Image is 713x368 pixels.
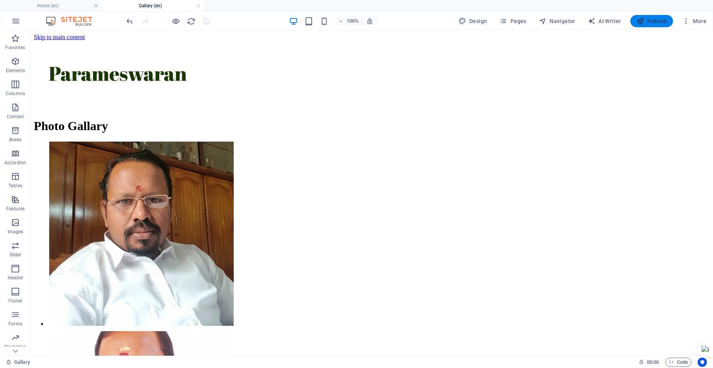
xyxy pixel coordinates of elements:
[588,17,621,25] span: AI Writer
[366,18,373,25] i: On resize automatically adjust zoom level to fit chosen device.
[125,17,134,26] button: undo
[125,17,134,26] i: Undo: Unknown action (Ctrl+Z)
[3,3,54,10] a: Skip to main content
[682,17,706,25] span: More
[9,137,22,143] p: Boxes
[7,114,24,120] p: Content
[665,358,691,367] button: Code
[335,17,362,26] button: 100%
[585,15,624,27] button: AI Writer
[6,358,30,367] a: Click to cancel selection. Double-click to open Pages
[8,275,23,281] p: Header
[669,358,688,367] span: Code
[499,17,526,25] span: Pages
[6,68,25,74] p: Elements
[630,15,673,27] button: Publish
[639,358,659,367] h6: Session time
[171,17,180,26] button: Click here to leave preview mode and continue editing
[44,17,102,26] img: Editor Logo
[10,252,22,258] p: Slider
[679,15,710,27] button: More
[455,15,490,27] button: Design
[6,91,25,97] p: Columns
[539,17,575,25] span: Navigator
[5,160,26,166] p: Accordion
[652,359,653,365] span: :
[637,17,667,25] span: Publish
[459,17,487,25] span: Design
[186,17,196,26] button: reload
[496,15,529,27] button: Pages
[8,298,22,304] p: Footer
[647,358,659,367] span: 00 00
[8,229,23,235] p: Images
[8,183,22,189] p: Tables
[102,2,204,10] h4: Gallary (en)
[346,17,359,26] h6: 100%
[8,321,22,327] p: Forms
[5,45,25,51] p: Favorites
[698,358,707,367] button: Usercentrics
[6,206,25,212] p: Features
[536,15,578,27] button: Navigator
[455,15,490,27] div: Design (Ctrl+Alt+Y)
[5,344,26,350] p: Marketing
